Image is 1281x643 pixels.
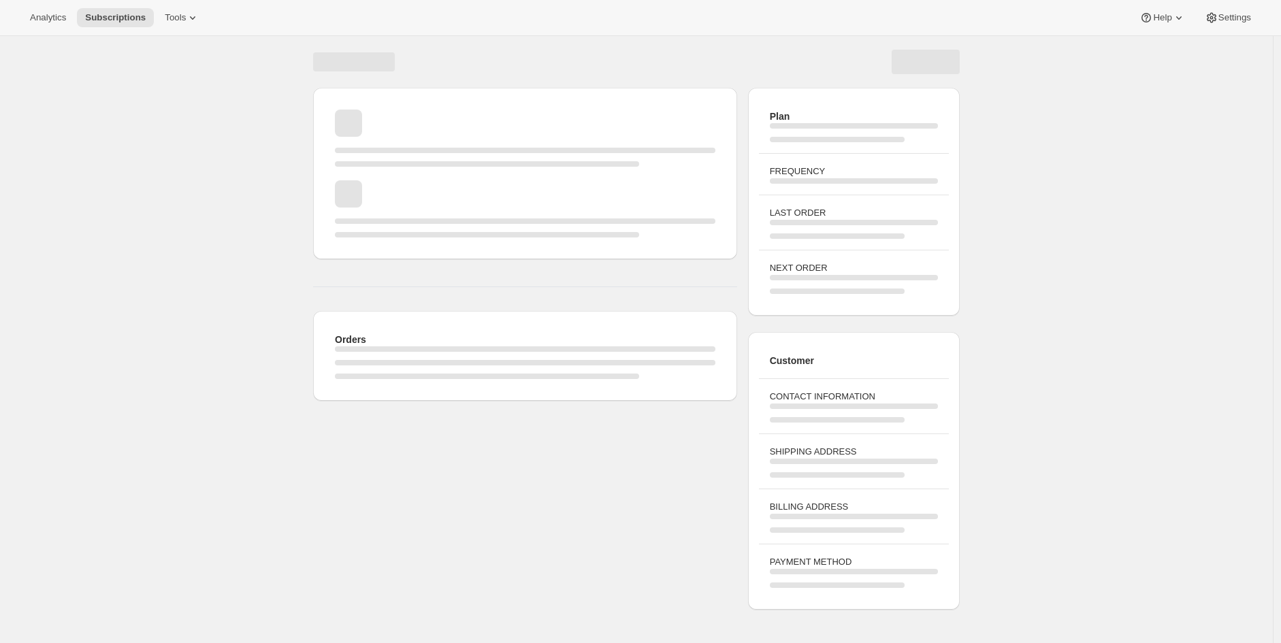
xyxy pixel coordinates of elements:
[770,354,938,367] h2: Customer
[770,390,938,403] h3: CONTACT INFORMATION
[1153,12,1171,23] span: Help
[770,555,938,569] h3: PAYMENT METHOD
[85,12,146,23] span: Subscriptions
[770,445,938,459] h3: SHIPPING ADDRESS
[770,500,938,514] h3: BILLING ADDRESS
[77,8,154,27] button: Subscriptions
[1197,8,1259,27] button: Settings
[770,206,938,220] h3: LAST ORDER
[770,261,938,275] h3: NEXT ORDER
[22,8,74,27] button: Analytics
[335,333,715,346] h2: Orders
[297,36,976,615] div: Page loading
[165,12,186,23] span: Tools
[30,12,66,23] span: Analytics
[1218,12,1251,23] span: Settings
[1131,8,1193,27] button: Help
[770,165,938,178] h3: FREQUENCY
[770,110,938,123] h2: Plan
[157,8,208,27] button: Tools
